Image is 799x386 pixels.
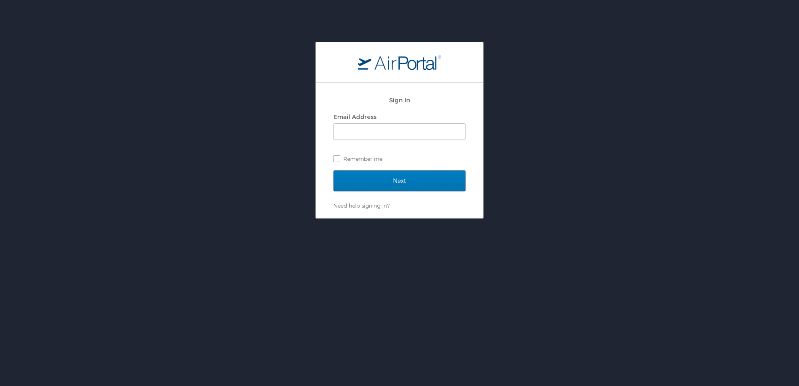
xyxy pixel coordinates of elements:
h2: Sign In [333,95,466,105]
label: Email Address [333,113,377,120]
label: Remember me [333,152,466,165]
img: logo [358,55,441,70]
input: Next [333,170,466,191]
a: Need help signing in? [333,202,389,209]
